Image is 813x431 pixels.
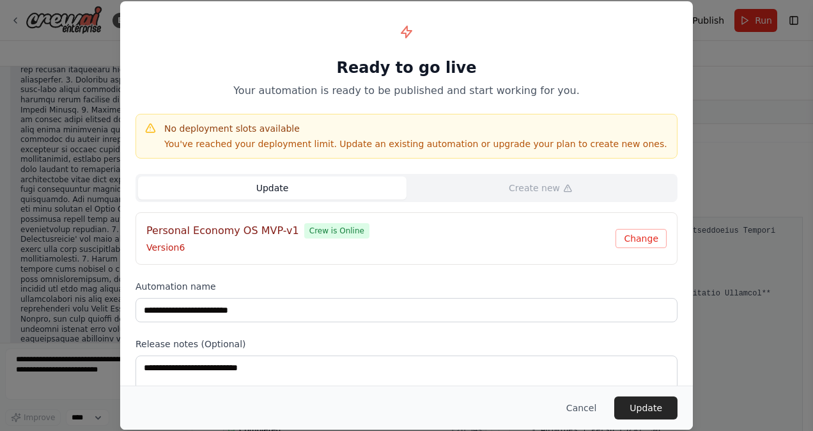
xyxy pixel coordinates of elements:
[135,280,677,293] label: Automation name
[164,122,667,135] h4: No deployment slots available
[135,338,677,350] label: Release notes (Optional)
[556,396,607,419] button: Cancel
[146,241,616,254] p: Version 6
[135,83,677,98] p: Your automation is ready to be published and start working for you.
[164,137,667,150] p: You've reached your deployment limit. Update an existing automation or upgrade your plan to creat...
[614,396,677,419] button: Update
[146,223,299,239] h4: Personal Economy OS MVP-v1
[616,229,667,248] button: Change
[407,176,675,200] button: Create new
[304,223,369,239] span: Crew is Online
[135,58,677,78] h1: Ready to go live
[138,176,407,200] button: Update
